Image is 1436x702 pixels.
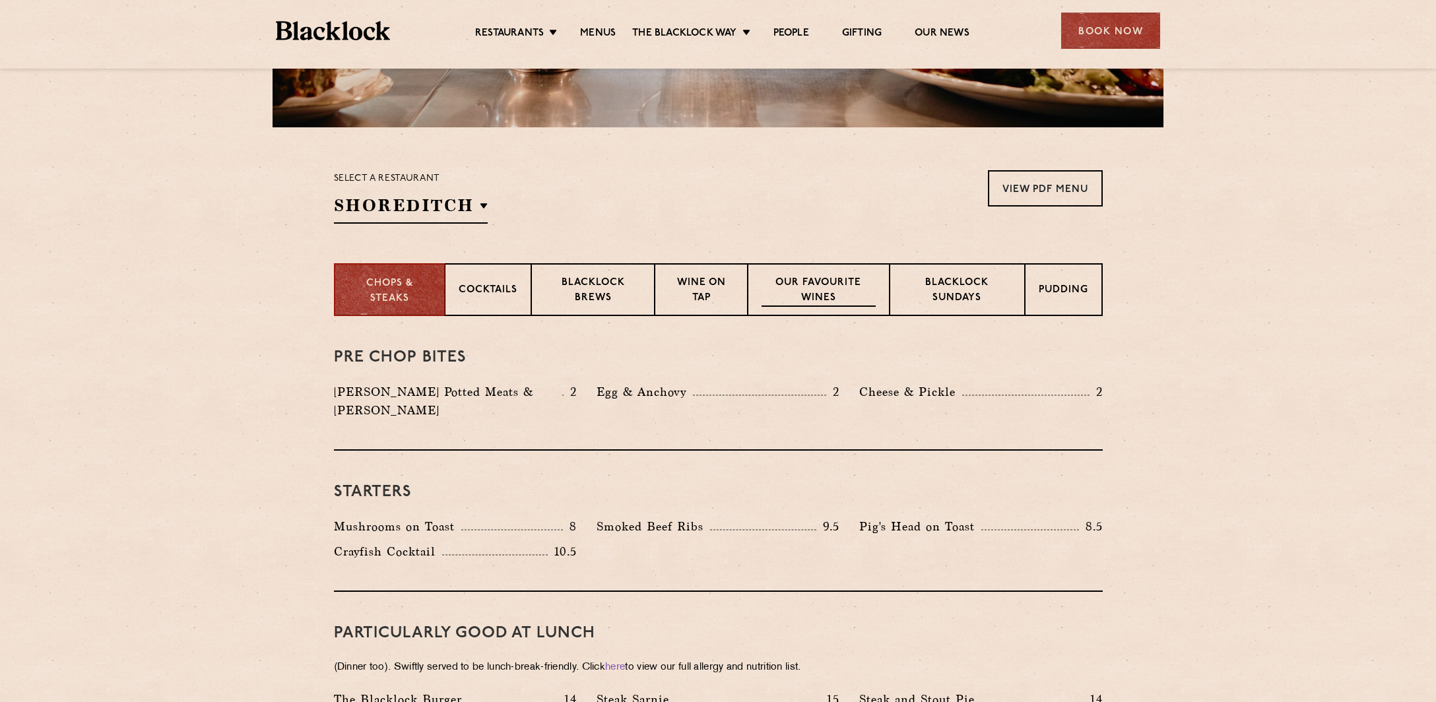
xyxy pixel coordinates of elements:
[563,518,577,535] p: 8
[597,383,693,401] p: Egg & Anchovy
[276,21,390,40] img: BL_Textured_Logo-footer-cropped.svg
[334,658,1103,677] p: (Dinner too). Swiftly served to be lunch-break-friendly. Click to view our full allergy and nutri...
[669,276,733,307] p: Wine on Tap
[816,518,840,535] p: 9.5
[334,542,442,561] p: Crayfish Cocktail
[334,349,1103,366] h3: Pre Chop Bites
[475,27,544,42] a: Restaurants
[459,283,517,300] p: Cocktails
[773,27,809,42] a: People
[334,194,488,224] h2: Shoreditch
[988,170,1103,207] a: View PDF Menu
[348,276,431,306] p: Chops & Steaks
[334,484,1103,501] h3: Starters
[1090,383,1103,400] p: 2
[605,662,625,672] a: here
[1039,283,1088,300] p: Pudding
[903,276,1010,307] p: Blacklock Sundays
[580,27,616,42] a: Menus
[334,625,1103,642] h3: PARTICULARLY GOOD AT LUNCH
[1061,13,1160,49] div: Book Now
[915,27,969,42] a: Our News
[826,383,839,400] p: 2
[859,383,962,401] p: Cheese & Pickle
[859,517,981,536] p: Pig's Head on Toast
[632,27,736,42] a: The Blacklock Way
[564,383,577,400] p: 2
[1079,518,1103,535] p: 8.5
[334,170,488,187] p: Select a restaurant
[334,517,461,536] p: Mushrooms on Toast
[842,27,882,42] a: Gifting
[334,383,562,420] p: [PERSON_NAME] Potted Meats & [PERSON_NAME]
[762,276,876,307] p: Our favourite wines
[548,543,577,560] p: 10.5
[597,517,710,536] p: Smoked Beef Ribs
[545,276,641,307] p: Blacklock Brews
